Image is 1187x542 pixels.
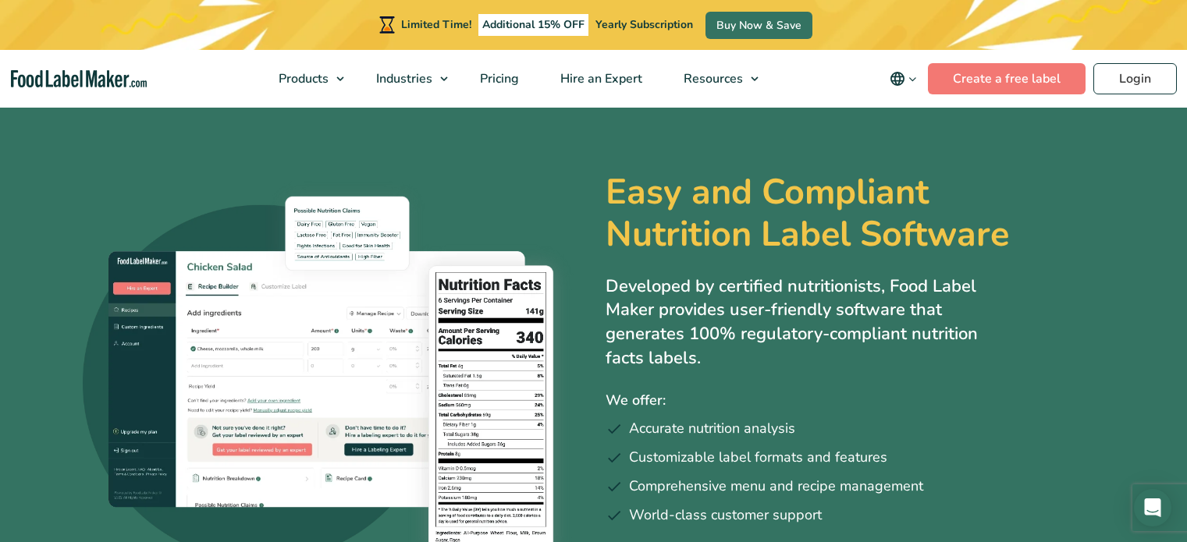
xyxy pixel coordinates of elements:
[475,70,521,87] span: Pricing
[679,70,745,87] span: Resources
[606,389,1105,412] p: We offer:
[556,70,644,87] span: Hire an Expert
[1134,489,1171,526] div: Open Intercom Messenger
[1093,63,1177,94] a: Login
[460,50,536,108] a: Pricing
[478,14,588,36] span: Additional 15% OFF
[356,50,456,108] a: Industries
[371,70,434,87] span: Industries
[663,50,766,108] a: Resources
[274,70,330,87] span: Products
[606,275,1011,370] p: Developed by certified nutritionists, Food Label Maker provides user-friendly software that gener...
[401,17,471,32] span: Limited Time!
[629,447,887,468] span: Customizable label formats and features
[629,418,795,439] span: Accurate nutrition analysis
[540,50,659,108] a: Hire an Expert
[258,50,352,108] a: Products
[629,476,923,497] span: Comprehensive menu and recipe management
[705,12,812,39] a: Buy Now & Save
[629,505,822,526] span: World-class customer support
[595,17,693,32] span: Yearly Subscription
[606,172,1069,256] h1: Easy and Compliant Nutrition Label Software
[928,63,1086,94] a: Create a free label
